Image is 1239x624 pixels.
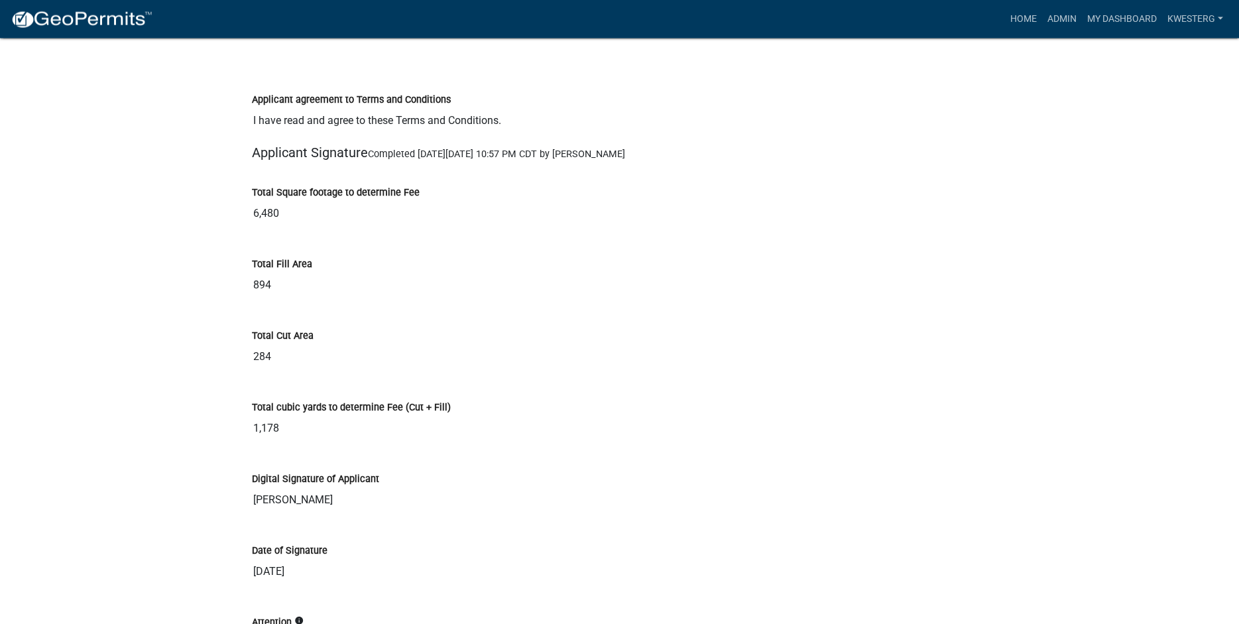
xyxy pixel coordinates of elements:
[1005,7,1042,32] a: Home
[252,475,379,484] label: Digital Signature of Applicant
[252,546,327,556] label: Date of Signature
[252,188,420,198] label: Total Square footage to determine Fee
[1082,7,1162,32] a: My Dashboard
[1162,7,1228,32] a: kwesterg
[252,145,988,160] h5: Applicant Signature
[368,149,625,160] span: Completed [DATE][DATE] 10:57 PM CDT by [PERSON_NAME]
[252,403,451,412] label: Total cubic yards to determine Fee (Cut + Fill)
[252,260,312,269] label: Total Fill Area
[252,95,451,105] label: Applicant agreement to Terms and Conditions
[1042,7,1082,32] a: Admin
[252,332,314,341] label: Total Cut Area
